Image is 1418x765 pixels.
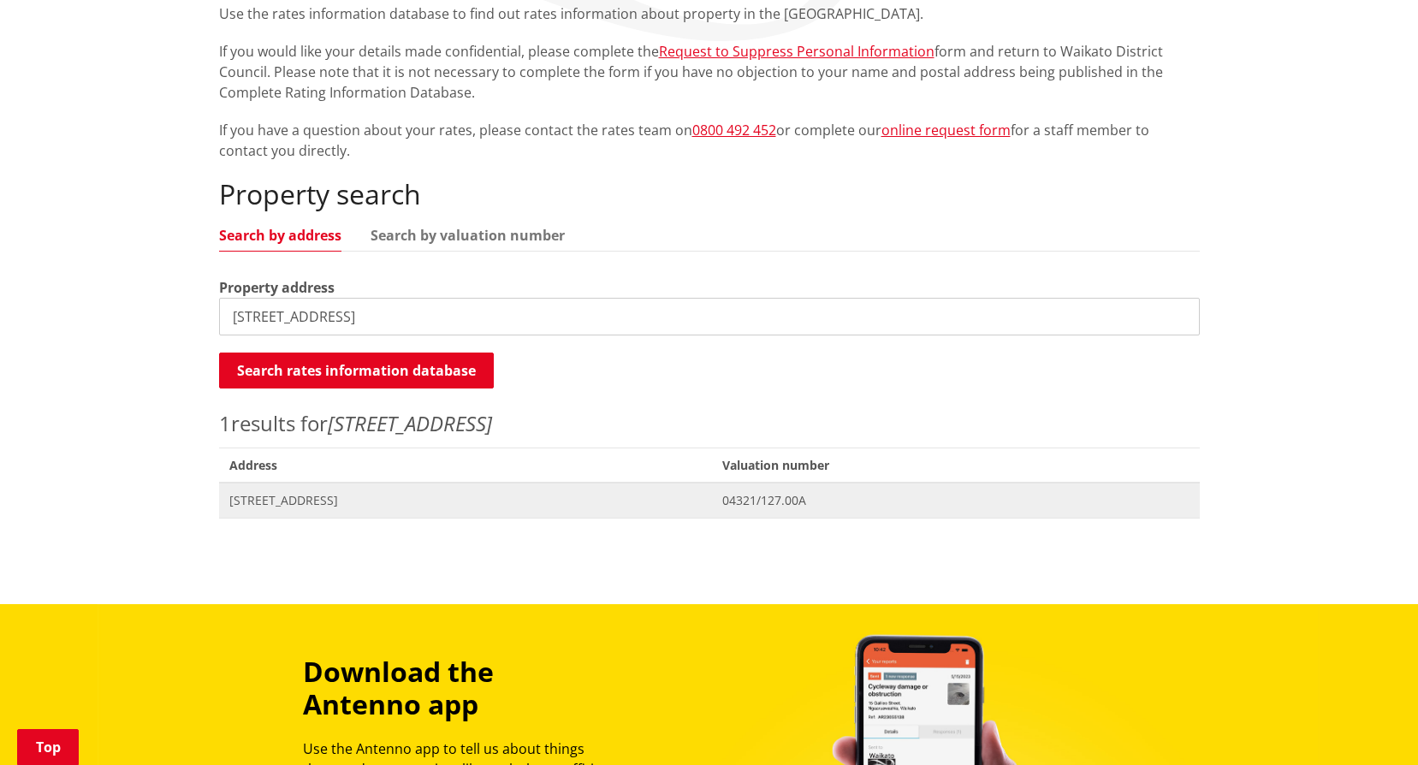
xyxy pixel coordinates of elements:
a: Search by valuation number [371,228,565,242]
p: results for [219,408,1200,439]
p: If you have a question about your rates, please contact the rates team on or complete our for a s... [219,120,1200,161]
span: 1 [219,409,231,437]
span: Valuation number [712,448,1199,483]
p: If you would like your details made confidential, please complete the form and return to Waikato ... [219,41,1200,103]
a: [STREET_ADDRESS] 04321/127.00A [219,483,1200,518]
button: Search rates information database [219,353,494,388]
span: 04321/127.00A [722,492,1189,509]
a: Top [17,729,79,765]
a: Request to Suppress Personal Information [659,42,934,61]
a: 0800 492 452 [692,121,776,139]
h2: Property search [219,178,1200,211]
label: Property address [219,277,335,298]
iframe: Messenger Launcher [1339,693,1401,755]
p: Use the rates information database to find out rates information about property in the [GEOGRAPHI... [219,3,1200,24]
em: [STREET_ADDRESS] [328,409,492,437]
span: [STREET_ADDRESS] [229,492,703,509]
a: Search by address [219,228,341,242]
h3: Download the Antenno app [303,655,613,721]
a: online request form [881,121,1011,139]
input: e.g. Duke Street NGARUAWAHIA [219,298,1200,335]
span: Address [219,448,713,483]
